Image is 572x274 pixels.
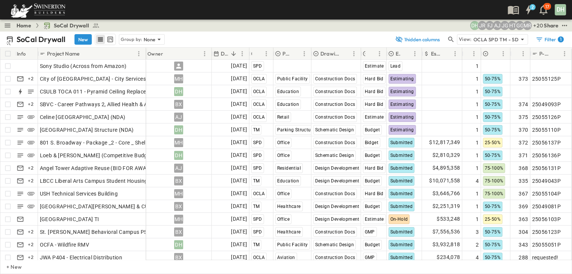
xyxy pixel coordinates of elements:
span: Construction Docs [315,140,355,145]
span: GMP [365,229,375,235]
button: Menu [410,49,419,58]
div: Share [544,22,558,29]
button: New [74,34,92,45]
span: Design Development [315,166,360,171]
button: row view [96,35,105,44]
button: Menu [134,49,143,58]
div: DH [174,151,183,160]
span: 50-75% [485,229,501,235]
span: 50-75% [485,114,501,120]
h6: 1 [560,36,561,42]
div: Anthony Jimenez (anthony.jimenez@swinerton.com) [493,21,502,30]
button: Sort [81,50,89,58]
span: 371 [519,152,528,159]
span: Submitted [390,204,413,209]
div: + 2 [26,164,35,173]
span: [DATE] [231,138,247,147]
span: Submitted [390,242,413,247]
span: 25055110P [532,126,561,134]
span: 75-100% [485,178,504,184]
span: On-Hold [390,217,408,222]
span: St. [PERSON_NAME] Behavioral Campus PSH [40,228,152,236]
span: SPD [253,229,262,235]
img: 6c363589ada0b36f064d841b69d3a419a338230e66bb0a533688fa5cc3e9e735.png [9,2,67,18]
nav: breadcrumbs [17,22,104,29]
span: Healthcare [277,229,301,235]
span: 304 [519,228,528,236]
span: Celine [GEOGRAPHIC_DATA] (NDA) [40,113,126,121]
button: Sort [341,50,349,58]
button: Sort [367,50,375,58]
button: Menu [262,49,271,58]
div: BX [174,227,183,236]
div: DH [174,87,183,96]
span: 1 [476,75,479,83]
span: 1 [476,88,479,95]
span: $4,895,358 [432,164,460,172]
span: Healthcare [277,204,301,209]
span: [DATE] [231,125,247,134]
span: SBVC - Career Pathways 2, Allied Health & Aeronautics Bldg's [40,101,190,108]
span: [GEOGRAPHIC_DATA] Structure (NDA) [40,126,134,134]
span: Aviation [277,255,295,260]
span: TM [253,178,260,184]
span: Angel Tower Adaptive Reuse (BID FOR AWARD) [40,164,156,172]
button: Sort [253,50,262,58]
span: Construction Docs [315,89,355,94]
span: 25049093P [532,101,561,108]
span: Office [277,140,290,145]
span: 25055126P [532,113,561,121]
div: AJ [174,113,183,122]
span: 1 [476,215,479,223]
span: Budget [365,153,380,158]
span: OCFA - Wildfire RMV [40,241,90,248]
div: BX [174,176,183,185]
span: Budget [365,127,380,132]
span: 25056136P [532,152,561,159]
span: [DATE] [231,74,247,83]
span: Estimating [390,102,414,107]
div: Info [15,48,38,60]
span: JWA P404 - Electrical Distribution [40,254,123,261]
span: Education [277,178,299,184]
button: Sort [291,50,300,58]
span: $234,078 [437,253,460,262]
span: CSULB TOCA 011 - Pyramid Ceiling Replacement [40,88,159,95]
p: None [144,36,156,43]
span: [DATE] [231,202,247,211]
span: 372 [519,139,528,146]
span: $12,817,349 [429,138,460,147]
span: Construction Docs [315,191,355,196]
span: 50-75% [485,153,501,158]
span: [DATE] [231,164,247,172]
span: SPD [253,140,262,145]
span: 50-75% [485,102,501,107]
span: 367 [519,190,528,197]
span: Estimate [365,217,384,222]
span: 801 S. Broadway - Package _2 - Core _ Shell Renovation [40,139,176,146]
span: 75-100% [485,191,504,196]
span: Estimate [365,114,384,120]
span: Construction Docs [315,114,355,120]
span: Schematic Design [315,153,354,158]
span: $2,810,329 [432,151,460,160]
span: 25056137P [532,139,561,146]
p: Primary Market [282,50,290,57]
span: 1 [476,101,479,108]
span: Public Facility [277,242,308,247]
span: OCLA [253,102,265,107]
div: + 2 [26,100,35,109]
div: DH [174,240,183,249]
span: $533,248 [437,215,460,223]
span: Construction Docs [315,76,355,81]
p: Drawing Status [320,50,340,57]
span: OCLA [253,191,265,196]
button: Menu [349,49,358,58]
span: [DATE] [231,240,247,249]
div: + 2 [26,227,35,236]
span: [GEOGRAPHIC_DATA][PERSON_NAME] & CUP (NDA) [40,203,168,210]
span: [DATE] [231,100,247,108]
span: Public Facility [277,76,308,81]
div: Haaris Tahmas (haaris.tahmas@swinerton.com) [508,21,517,30]
span: Hard Bid [365,166,384,171]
